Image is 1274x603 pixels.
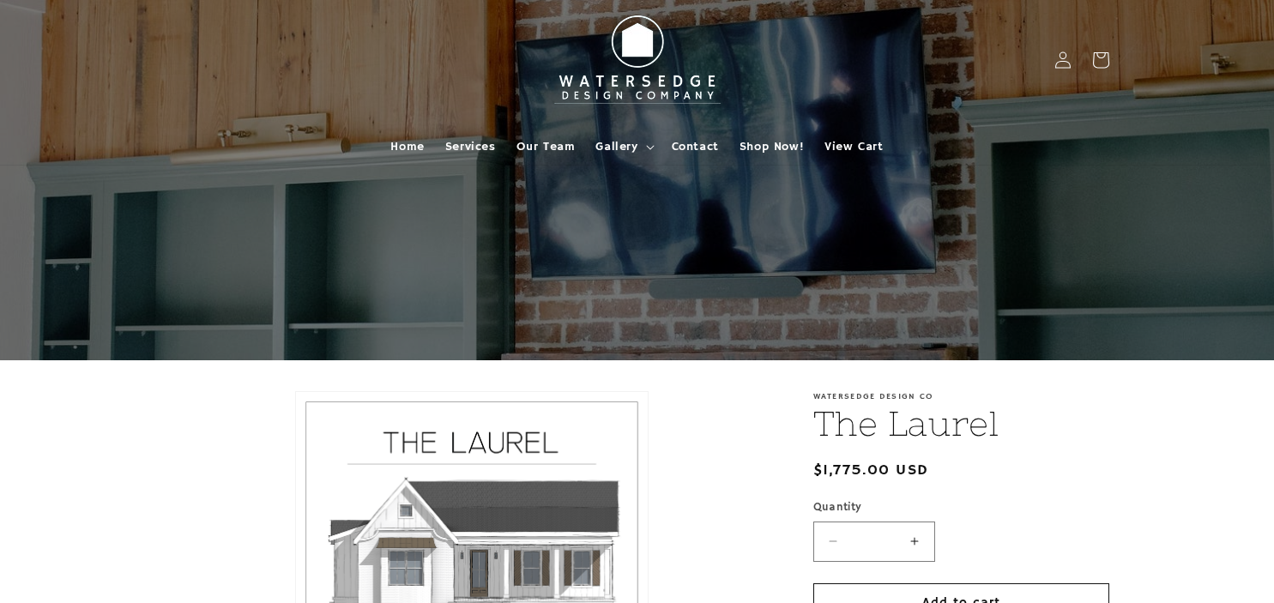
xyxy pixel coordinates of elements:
label: Quantity [813,499,1109,516]
span: Shop Now! [740,139,804,154]
a: View Cart [814,129,893,165]
span: Services [445,139,496,154]
a: Contact [661,129,729,165]
a: Shop Now! [729,129,814,165]
img: Watersedge Design Co [543,7,732,113]
a: Services [435,129,506,165]
span: View Cart [824,139,883,154]
a: Home [380,129,434,165]
span: Contact [672,139,719,154]
span: Home [390,139,424,154]
h1: The Laurel [813,401,1109,446]
span: Gallery [595,139,637,154]
a: Our Team [506,129,586,165]
p: Watersedge Design Co [813,391,1109,401]
span: Our Team [516,139,576,154]
span: $1,775.00 USD [813,459,929,482]
summary: Gallery [585,129,661,165]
